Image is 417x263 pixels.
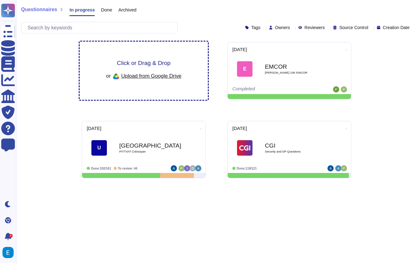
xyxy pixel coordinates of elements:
img: user [178,165,185,171]
div: U [91,140,107,156]
span: Click or Drag & Drop [117,60,170,66]
img: user [171,165,177,171]
span: Creation Date [383,25,410,30]
span: [DATE] [232,126,247,131]
span: To review: 44 [118,167,138,170]
span: Reviewers [305,25,325,30]
img: Logo [237,140,252,156]
div: 1 [9,234,13,238]
span: Upload from Google Drive [121,73,181,79]
span: [DATE] [232,47,247,52]
span: Archived [118,7,136,12]
img: google drive [111,71,121,82]
span: In progress [69,7,95,12]
img: user [341,165,347,171]
span: Done [101,7,112,12]
span: Done: 119/121 [237,167,257,170]
img: user [333,86,339,93]
span: Source Control [339,25,368,30]
input: Search by keywords [24,22,177,33]
img: user [327,165,334,171]
img: user [184,165,190,171]
img: user [335,165,341,171]
span: [DATE] [87,126,101,131]
img: user [2,247,14,258]
div: E [237,61,252,77]
button: user [1,246,18,259]
span: [PERSON_NAME] 10K EMCOR [265,71,327,74]
img: user [195,165,201,171]
span: Tags [251,25,261,30]
img: user [190,165,196,171]
span: PITTVAT Colossyan [119,150,181,153]
b: EMCOR [265,64,327,70]
b: CGI [265,143,327,149]
span: Security and DP Questions [265,150,327,153]
div: or [106,71,182,82]
span: Owners [275,25,290,30]
span: Done: 102/161 [91,167,111,170]
b: [GEOGRAPHIC_DATA] [119,143,181,149]
img: user [341,86,347,93]
span: Questionnaires [21,7,57,12]
div: Completed [232,86,308,93]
